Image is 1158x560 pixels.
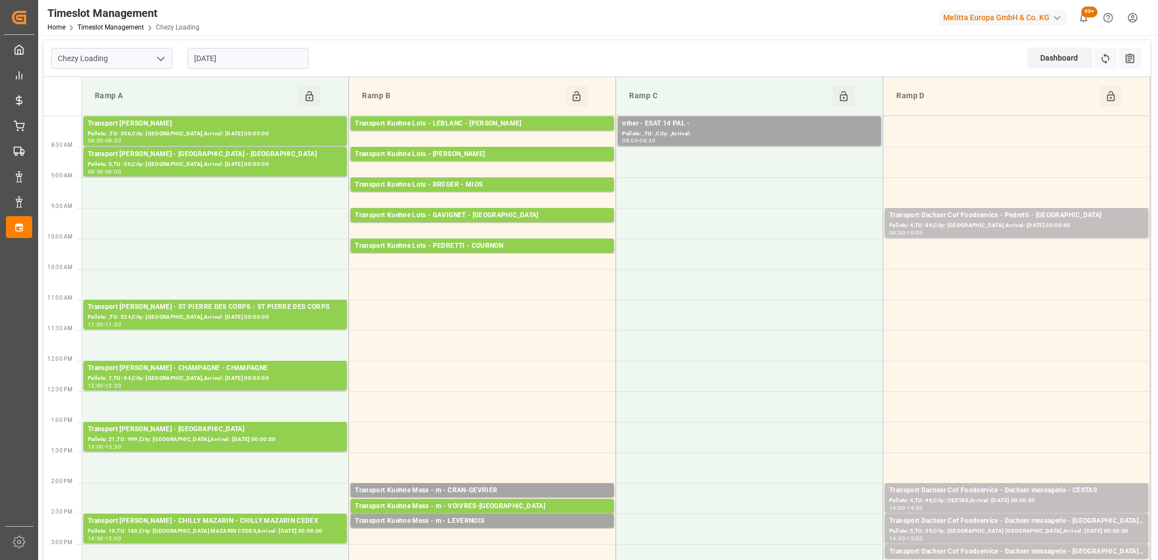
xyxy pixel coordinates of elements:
div: Transport [PERSON_NAME] - [GEOGRAPHIC_DATA] [88,424,342,435]
div: Transport Kuehne Mess - m - VOIVRES-[GEOGRAPHIC_DATA] [355,501,610,512]
div: 11:30 [105,322,121,327]
div: Transport Kuehne Mess - m - CRAN-GEVRIER [355,485,610,496]
div: 08:00 [622,138,638,143]
div: Transport [PERSON_NAME] [88,118,342,129]
a: Home [47,23,65,31]
div: Ramp A [91,86,298,106]
span: 99+ [1081,7,1097,17]
div: Pallets: ,TU: 70,City: [GEOGRAPHIC_DATA],Arrival: [DATE] 00:00:00 [355,512,610,521]
div: Pallets: 10,TU: 160,City: [GEOGRAPHIC_DATA] MAZARIN CEDEX,Arrival: [DATE] 00:00:00 [88,527,342,536]
div: Pallets: 16,TU: 28,City: MIOS,Arrival: [DATE] 00:00:00 [355,190,610,200]
span: 12:30 PM [47,386,73,392]
div: Transport [PERSON_NAME] - CHAMPAGNE - CHAMPAGNE [88,363,342,374]
div: Transport Dachser Cof Foodservice - Pedretti - [GEOGRAPHIC_DATA] [889,210,1144,221]
div: 08:30 [640,138,655,143]
div: 09:30 [889,230,905,235]
div: Transport [PERSON_NAME] - ST PIERRE DES CORPS - ST PIERRE DES CORPS [88,302,342,313]
span: 9:30 AM [51,203,73,209]
div: 14:00 [889,505,905,510]
div: other - ESAT 14 PAL - [622,118,877,129]
div: Pallets: 3,TU: 56,City: [GEOGRAPHIC_DATA],Arrival: [DATE] 00:00:00 [88,160,342,169]
div: Transport Kuehne Lots - LEBLANC - [PERSON_NAME] [355,118,610,129]
input: Type to search/select [51,48,172,69]
div: 13:00 [88,444,104,449]
div: 15:00 [105,536,121,541]
div: Pallets: 1,TU: 16,City: [GEOGRAPHIC_DATA],Arrival: [DATE] 00:00:00 [355,527,610,536]
div: 10:00 [907,230,922,235]
div: 14:30 [889,536,905,541]
a: Timeslot Management [77,23,144,31]
div: Pallets: ,TU: 524,City: [GEOGRAPHIC_DATA],Arrival: [DATE] 00:00:00 [88,313,342,322]
div: Pallets: ,TU: 7,City: CRAN-GEVRIER,Arrival: [DATE] 00:00:00 [355,496,610,505]
div: Pallets: 2,TU: 602,City: [GEOGRAPHIC_DATA],Arrival: [DATE] 00:00:00 [355,252,610,261]
span: 8:30 AM [51,142,73,148]
div: Timeslot Management [47,5,200,21]
div: - [905,505,907,510]
div: Pallets: 4,TU: 84,City: [GEOGRAPHIC_DATA],Arrival: [DATE] 00:00:00 [889,221,1144,230]
div: Transport Kuehne Lots - [PERSON_NAME] [355,149,610,160]
div: Transport Kuehne Lots - PEDRETTI - COURNON [355,241,610,252]
div: Pallets: ,TU: 356,City: [GEOGRAPHIC_DATA],Arrival: [DATE] 00:00:00 [88,129,342,139]
span: 3:00 PM [51,539,73,545]
div: Pallets: ,TU: ,City: ,Arrival: [622,129,877,139]
div: - [104,138,105,143]
div: 15:00 [907,536,922,541]
div: Melitta Europa GmbH & Co. KG [939,10,1067,26]
div: 09:00 [105,169,121,174]
div: - [104,169,105,174]
div: Dashboard [1027,48,1093,68]
div: Transport Dachser Cof Foodservice - Dachser messagerie - [GEOGRAPHIC_DATA] [GEOGRAPHIC_DATA] [889,516,1144,527]
div: 12:00 [88,383,104,388]
span: 2:00 PM [51,478,73,484]
div: 14:30 [88,536,104,541]
div: Pallets: 16,TU: 832,City: CARQUEFOU,Arrival: [DATE] 00:00:00 [355,160,610,169]
span: 9:00 AM [51,172,73,178]
div: 11:00 [88,322,104,327]
div: Transport Dachser Cof Foodservice - Dachser messagerie - CESTAS [889,485,1144,496]
div: Pallets: 4,TU: 48,City: CESTAS,Arrival: [DATE] 00:00:00 [889,496,1144,505]
div: Pallets: 21,TU: 999,City: [GEOGRAPHIC_DATA],Arrival: [DATE] 00:00:00 [88,435,342,444]
span: 12:00 PM [47,356,73,362]
div: Transport Kuehne Mess - m - LEVERNOIS [355,516,610,527]
div: Transport [PERSON_NAME] - CHILLY MAZARIN - CHILLY MAZARIN CEDEX [88,516,342,527]
div: 12:30 [105,383,121,388]
div: Ramp B [358,86,565,106]
div: Ramp C [625,86,833,106]
span: 10:00 AM [47,234,73,240]
div: - [104,322,105,327]
div: - [104,536,105,541]
button: open menu [152,50,168,67]
div: Transport [PERSON_NAME] - [GEOGRAPHIC_DATA] - [GEOGRAPHIC_DATA] [88,149,342,160]
div: 08:30 [88,169,104,174]
div: - [104,444,105,449]
div: 13:30 [105,444,121,449]
span: 10:30 AM [47,264,73,270]
button: Melitta Europa GmbH & Co. KG [939,7,1071,28]
span: 1:30 PM [51,448,73,454]
div: Pallets: 7,TU: 108,City: [GEOGRAPHIC_DATA],Arrival: [DATE] 00:00:00 [355,129,610,139]
button: show 100 new notifications [1071,5,1096,30]
span: 1:00 PM [51,417,73,423]
div: Transport Kuehne Lots - GAVIGNET - [GEOGRAPHIC_DATA] [355,210,610,221]
div: - [905,230,907,235]
span: 11:00 AM [47,295,73,301]
div: 08:30 [105,138,121,143]
div: - [905,536,907,541]
span: 11:30 AM [47,325,73,331]
div: - [638,138,640,143]
div: Ramp D [892,86,1100,106]
div: Pallets: 19,TU: 280,City: [GEOGRAPHIC_DATA],Arrival: [DATE] 00:00:00 [355,221,610,230]
div: Transport Dachser Cof Foodservice - Dachser messagerie - [GEOGRAPHIC_DATA]-[GEOGRAPHIC_DATA] [889,546,1144,557]
div: - [104,383,105,388]
div: 14:30 [907,505,922,510]
div: Pallets: 7,TU: 64,City: [GEOGRAPHIC_DATA],Arrival: [DATE] 00:00:00 [88,374,342,383]
input: DD-MM-YYYY [188,48,309,69]
button: Help Center [1096,5,1120,30]
div: Transport Kuehne Lots - BREGER - MIOS [355,180,610,190]
div: Pallets: 5,TU: 39,City: [GEOGRAPHIC_DATA] [GEOGRAPHIC_DATA],Arrival: [DATE] 00:00:00 [889,527,1144,536]
span: 2:30 PM [51,509,73,515]
div: 08:00 [88,138,104,143]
